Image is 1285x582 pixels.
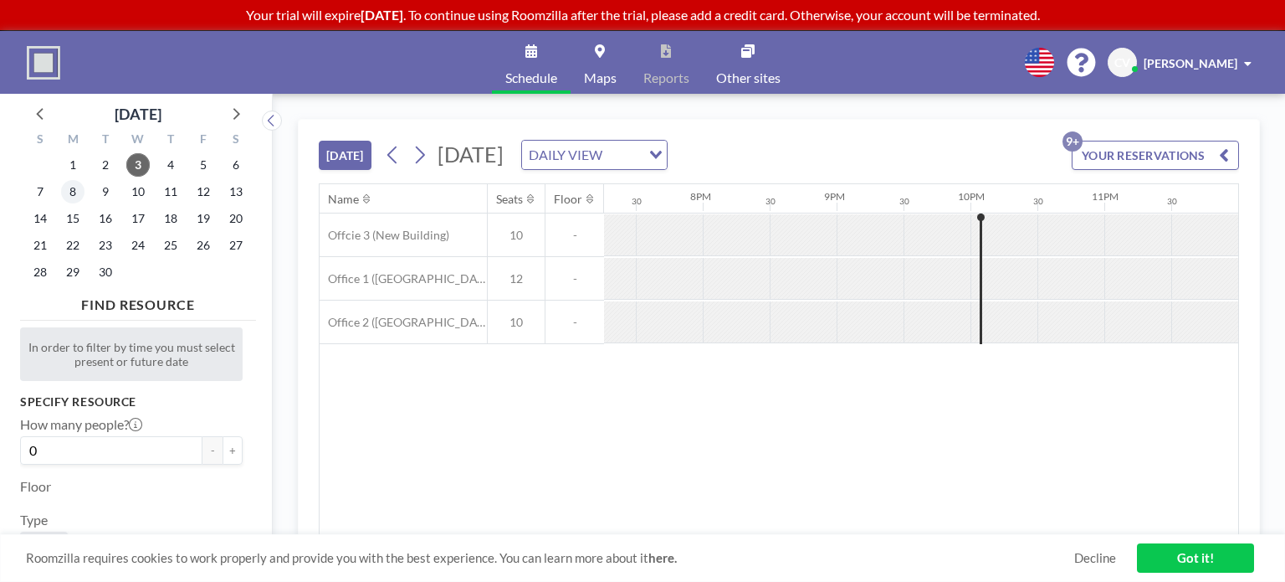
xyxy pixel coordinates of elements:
span: Monday, September 29, 2025 [61,260,84,284]
span: Sunday, September 28, 2025 [28,260,52,284]
div: 30 [899,196,909,207]
button: [DATE] [319,141,371,170]
div: 9PM [824,190,845,203]
div: Seats [496,192,523,207]
h3: Specify resource [20,394,243,409]
img: organization-logo [27,46,60,80]
span: Sunday, September 7, 2025 [28,180,52,203]
span: Friday, September 26, 2025 [192,234,215,257]
a: Other sites [703,31,794,94]
div: T [154,130,187,152]
a: Got it! [1137,543,1254,573]
span: Thursday, September 4, 2025 [159,153,182,177]
span: Roomzilla requires cookies to work properly and provide you with the best experience. You can lea... [26,550,1074,566]
div: Search for option [522,141,667,169]
span: 10 [488,228,545,243]
span: Thursday, September 18, 2025 [159,207,182,230]
span: Monday, September 22, 2025 [61,234,84,257]
span: Offcie 3 (New Building) [320,228,449,243]
label: Type [20,512,48,528]
span: Maps [584,71,617,85]
span: Tuesday, September 30, 2025 [94,260,117,284]
div: 8PM [690,190,711,203]
span: Thursday, September 11, 2025 [159,180,182,203]
button: + [223,436,243,465]
span: Tuesday, September 16, 2025 [94,207,117,230]
span: Sunday, September 21, 2025 [28,234,52,257]
input: Search for option [607,144,639,166]
span: Friday, September 12, 2025 [192,180,215,203]
span: Wednesday, September 24, 2025 [126,234,150,257]
span: Saturday, September 13, 2025 [224,180,248,203]
span: Saturday, September 6, 2025 [224,153,248,177]
div: 30 [632,196,642,207]
span: - [545,228,604,243]
span: [DATE] [438,142,504,167]
div: T [90,130,122,152]
div: F [187,130,219,152]
span: CV [1114,55,1130,70]
span: Friday, September 19, 2025 [192,207,215,230]
span: Saturday, September 27, 2025 [224,234,248,257]
b: [DATE] [361,7,403,23]
span: - [545,315,604,330]
div: 30 [1033,196,1043,207]
span: Wednesday, September 10, 2025 [126,180,150,203]
div: 11PM [1092,190,1119,203]
span: Wednesday, September 3, 2025 [126,153,150,177]
span: Monday, September 8, 2025 [61,180,84,203]
span: Reports [643,71,689,85]
a: here. [648,550,677,565]
div: S [24,130,57,152]
span: Tuesday, September 9, 2025 [94,180,117,203]
div: Floor [554,192,582,207]
div: 30 [1167,196,1177,207]
span: Saturday, September 20, 2025 [224,207,248,230]
div: S [219,130,252,152]
span: DAILY VIEW [525,144,606,166]
span: Thursday, September 25, 2025 [159,234,182,257]
span: - [545,271,604,286]
a: Schedule [492,31,571,94]
div: [DATE] [115,102,161,126]
span: Friday, September 5, 2025 [192,153,215,177]
a: Reports [630,31,703,94]
span: Tuesday, September 23, 2025 [94,234,117,257]
span: 12 [488,271,545,286]
span: Schedule [505,71,557,85]
span: Office 2 ([GEOGRAPHIC_DATA]) [320,315,487,330]
span: Office 1 ([GEOGRAPHIC_DATA]) [320,271,487,286]
span: Tuesday, September 2, 2025 [94,153,117,177]
div: M [57,130,90,152]
a: Decline [1074,550,1116,566]
div: Name [328,192,359,207]
h4: FIND RESOURCE [20,290,256,313]
div: In order to filter by time you must select present or future date [20,327,243,381]
label: Floor [20,478,51,495]
span: Monday, September 1, 2025 [61,153,84,177]
span: [PERSON_NAME] [1144,56,1237,70]
span: Wednesday, September 17, 2025 [126,207,150,230]
div: 10PM [958,190,985,203]
button: - [202,436,223,465]
div: W [122,130,155,152]
span: Other sites [716,71,781,85]
div: 30 [765,196,776,207]
span: Monday, September 15, 2025 [61,207,84,230]
span: Sunday, September 14, 2025 [28,207,52,230]
label: How many people? [20,416,142,433]
button: YOUR RESERVATIONS9+ [1072,141,1239,170]
span: 10 [488,315,545,330]
a: Maps [571,31,630,94]
p: 9+ [1062,131,1083,152]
